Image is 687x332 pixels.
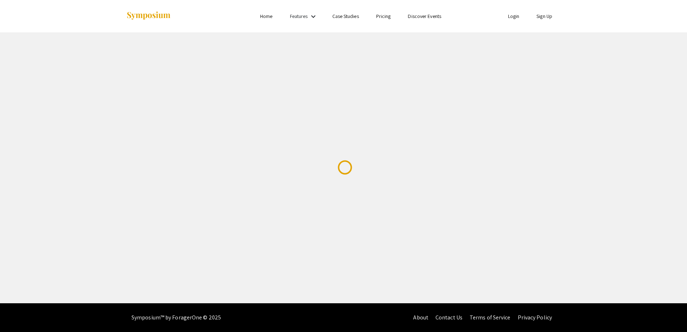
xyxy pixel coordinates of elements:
a: About [413,314,428,321]
a: Home [260,13,272,19]
a: Features [290,13,308,19]
a: Terms of Service [470,314,511,321]
img: Symposium by ForagerOne [126,11,171,21]
a: Sign Up [536,13,552,19]
a: Contact Us [435,314,462,321]
a: Privacy Policy [518,314,552,321]
a: Case Studies [332,13,359,19]
div: Symposium™ by ForagerOne © 2025 [132,303,221,332]
a: Pricing [376,13,391,19]
a: Login [508,13,520,19]
mat-icon: Expand Features list [309,12,318,21]
a: Discover Events [408,13,441,19]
